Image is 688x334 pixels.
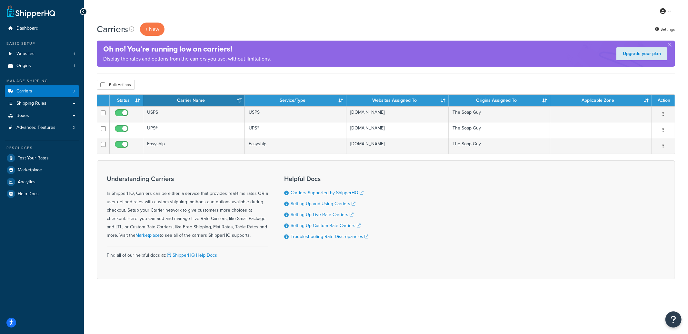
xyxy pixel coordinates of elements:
a: Carriers Supported by ShipperHQ [291,189,364,196]
span: Test Your Rates [18,156,49,161]
button: Open Resource Center [665,311,682,328]
td: The Soap Guy [449,122,550,138]
a: Upgrade your plan [616,47,667,60]
td: Easyship [143,138,245,154]
li: Origins [5,60,79,72]
td: The Soap Guy [449,138,550,154]
span: Marketplace [18,167,42,173]
span: Carriers [16,89,32,94]
h3: Helpful Docs [284,175,368,182]
a: Test Your Rates [5,152,79,164]
li: Carriers [5,85,79,97]
td: [DOMAIN_NAME] [346,122,449,138]
span: 1 [74,51,75,57]
td: [DOMAIN_NAME] [346,138,449,154]
div: In ShipperHQ, Carriers can be either, a service that provides real-time rates OR a user-defined r... [107,175,268,240]
li: Websites [5,48,79,60]
td: USPS [245,106,346,122]
span: Origins [16,63,31,69]
a: Carriers 3 [5,85,79,97]
td: UPS® [245,122,346,138]
a: Marketplace [135,232,160,239]
div: Manage Shipping [5,78,79,84]
a: ShipperHQ Help Docs [166,252,217,259]
th: Origins Assigned To: activate to sort column ascending [449,95,550,106]
td: UPS® [143,122,245,138]
span: 2 [73,125,75,130]
td: Easyship [245,138,346,154]
td: The Soap Guy [449,106,550,122]
span: Boxes [16,113,29,119]
td: [DOMAIN_NAME] [346,106,449,122]
a: Settings [655,25,675,34]
p: Display the rates and options from the carriers you use, without limitations. [103,54,271,63]
a: Setting Up and Using Carriers [291,200,355,207]
span: Websites [16,51,35,57]
a: Origins 1 [5,60,79,72]
div: Basic Setup [5,41,79,46]
a: ShipperHQ Home [7,5,55,18]
span: Dashboard [16,26,38,31]
a: Boxes [5,110,79,122]
span: 3 [73,89,75,94]
th: Applicable Zone: activate to sort column ascending [550,95,652,106]
button: + New [140,23,165,36]
td: USPS [143,106,245,122]
a: Shipping Rules [5,98,79,110]
th: Websites Assigned To: activate to sort column ascending [346,95,449,106]
span: Help Docs [18,191,39,197]
a: Troubleshooting Rate Discrepancies [291,233,368,240]
div: Resources [5,145,79,151]
a: Analytics [5,176,79,188]
a: Dashboard [5,23,79,34]
span: 1 [74,63,75,69]
li: Advanced Features [5,122,79,134]
div: Find all of our helpful docs at: [107,246,268,260]
a: Advanced Features 2 [5,122,79,134]
th: Carrier Name: activate to sort column ascending [143,95,245,106]
button: Bulk Actions [97,80,135,90]
a: Marketplace [5,164,79,176]
h3: Understanding Carriers [107,175,268,182]
h1: Carriers [97,23,128,35]
a: Help Docs [5,188,79,200]
th: Service/Type: activate to sort column ascending [245,95,346,106]
span: Analytics [18,179,35,185]
th: Action [652,95,675,106]
a: Websites 1 [5,48,79,60]
span: Shipping Rules [16,101,46,106]
h4: Oh no! You’re running low on carriers! [103,44,271,54]
th: Status: activate to sort column ascending [110,95,143,106]
a: Setting Up Live Rate Carriers [291,211,354,218]
a: Setting Up Custom Rate Carriers [291,222,361,229]
span: Advanced Features [16,125,55,130]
